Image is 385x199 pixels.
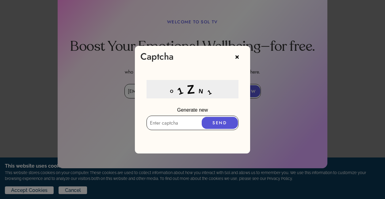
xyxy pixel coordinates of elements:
[169,88,178,96] div: O
[202,117,238,129] button: SEND
[147,116,238,130] input: Enter captcha
[206,86,216,97] div: 1
[140,51,173,62] div: Captcha
[175,82,189,98] div: 1
[135,105,250,116] p: Generate new
[198,86,208,96] div: N
[186,79,200,99] div: Z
